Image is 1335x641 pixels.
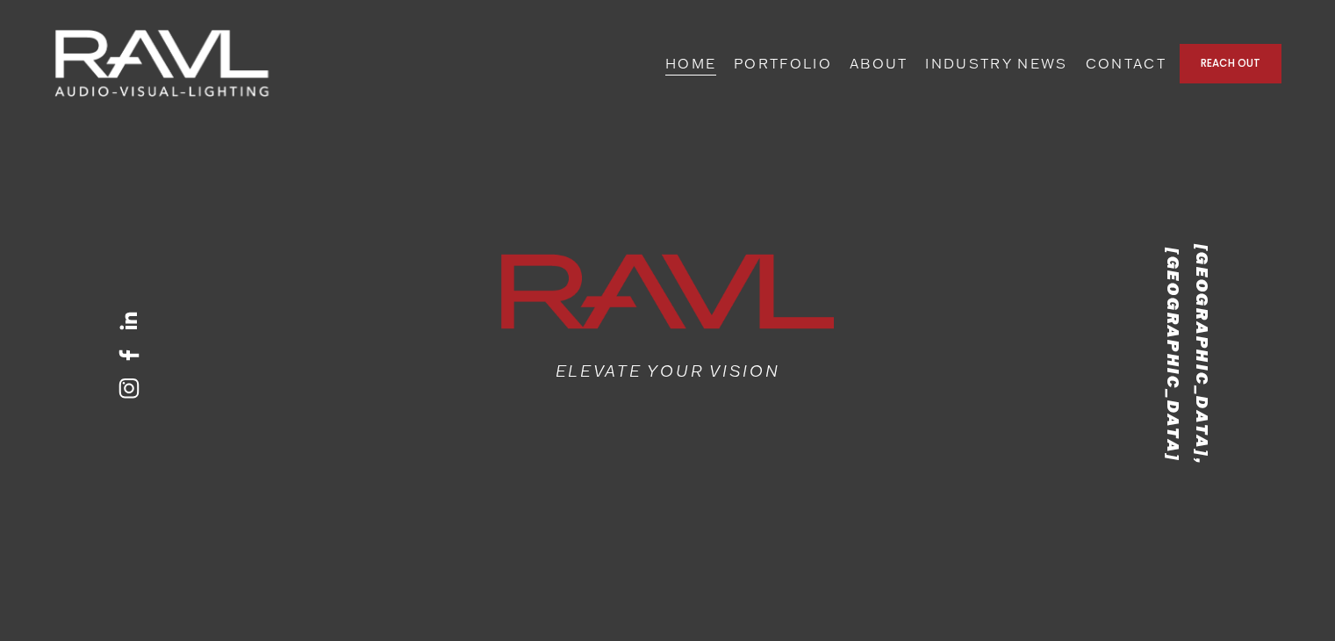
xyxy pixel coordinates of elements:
a: PORTFOLIO [734,50,832,77]
a: Facebook [118,344,140,365]
em: [GEOGRAPHIC_DATA], [GEOGRAPHIC_DATA] [1163,244,1213,472]
a: ABOUT [850,50,908,77]
a: HOME [665,50,716,77]
a: LinkedIn [118,311,140,332]
a: CONTACT [1086,50,1166,77]
a: REACH OUT [1180,44,1281,83]
a: INDUSTRY NEWS [925,50,1067,77]
em: ELEVATE YOUR VISION [556,360,780,381]
a: Instagram [118,378,140,399]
